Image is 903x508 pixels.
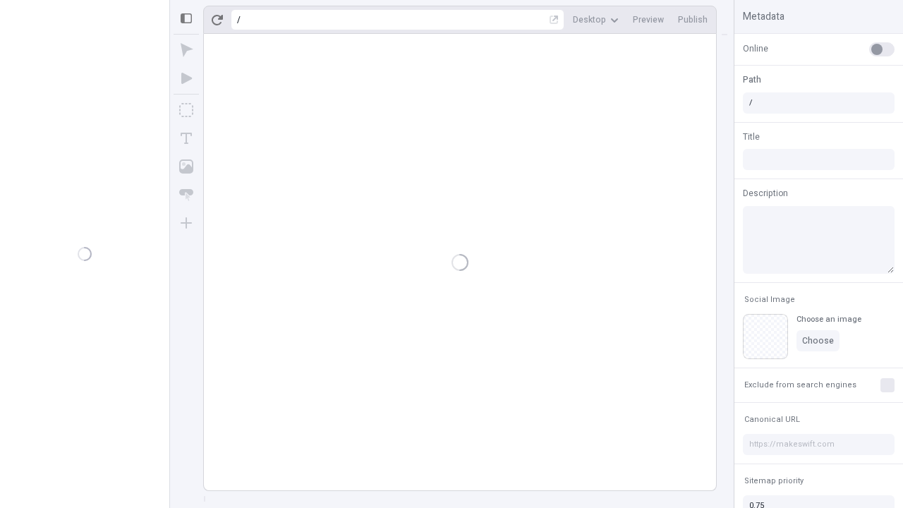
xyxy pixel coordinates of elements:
div: / [237,14,241,25]
button: Preview [627,9,669,30]
span: Sitemap priority [744,476,804,486]
span: Choose [802,335,834,346]
button: Desktop [567,9,624,30]
div: Choose an image [796,314,861,325]
span: Title [743,131,760,143]
span: Preview [633,14,664,25]
button: Image [174,154,199,179]
span: Exclude from search engines [744,380,856,390]
span: Canonical URL [744,414,800,425]
button: Social Image [741,291,798,308]
input: https://makeswift.com [743,434,895,455]
button: Text [174,126,199,151]
button: Sitemap priority [741,473,806,490]
span: Online [743,42,768,55]
span: Social Image [744,294,795,305]
span: Desktop [573,14,606,25]
button: Canonical URL [741,411,803,428]
button: Button [174,182,199,207]
button: Publish [672,9,713,30]
span: Path [743,73,761,86]
button: Box [174,97,199,123]
button: Exclude from search engines [741,377,859,394]
button: Choose [796,330,840,351]
span: Publish [678,14,708,25]
span: Description [743,187,788,200]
